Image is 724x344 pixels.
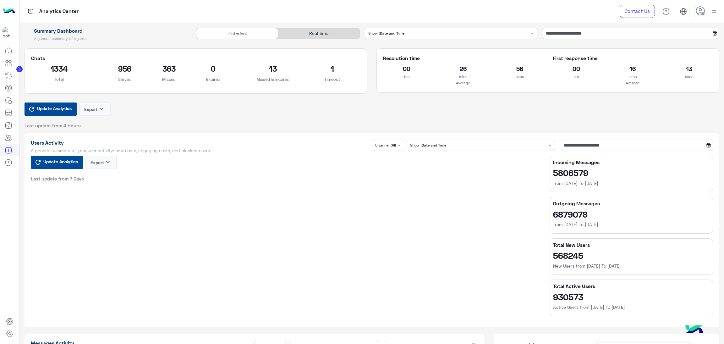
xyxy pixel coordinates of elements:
h2: 1334 [31,64,87,74]
h2: 930573 [553,292,710,302]
span: Update Analytics [42,157,80,166]
button: Update Analytics [31,156,83,169]
h2: 363 [162,64,176,74]
h5: Resolution time [383,55,543,61]
h5: Outgoing Messages [553,200,710,207]
p: Analytics Center [39,7,79,16]
h2: 0 [185,64,241,74]
h5: Incoming Messages [553,159,710,165]
h5: Chats [31,55,361,61]
h2: 16 [609,64,656,74]
button: Update Analytics [25,103,77,116]
img: tab [680,8,687,15]
img: tab [662,8,670,15]
h5: Total New Users [553,242,710,248]
h2: 26 [440,64,487,74]
h6: from [DATE] To [DATE] [553,180,710,186]
button: Exportkeyboard_arrow_down [79,103,111,116]
h5: Total Active Users [553,283,710,289]
h6: Active Users from [DATE] To [DATE] [553,304,710,310]
h2: 568245 [553,250,710,260]
p: Timeout [304,76,360,82]
p: mins [609,74,656,80]
img: hulul-logo.png [683,319,705,341]
div: Historical [196,28,278,39]
h2: 1 [304,64,360,74]
h2: 5806579 [553,168,710,178]
a: Contact Us [620,5,655,18]
p: hrs [553,74,600,80]
i: keyboard_arrow_down [98,105,105,113]
h2: 00 [553,64,600,74]
span: Update Analytics [36,104,73,113]
p: secs [496,74,543,80]
b: Date and Time [422,143,446,147]
span: Last update from 7 Days [31,175,84,182]
h6: from [DATE] To [DATE] [553,221,710,228]
h2: 13 [666,64,713,74]
h5: First response time [553,55,713,61]
h5: A general summary of agents [25,36,189,41]
h2: 956 [96,64,153,74]
p: hrs [383,74,430,80]
button: Exportkeyboard_arrow_down [85,156,117,169]
h1: Users Activity [31,140,370,146]
img: tab [27,7,35,15]
p: Expired [185,76,241,82]
div: Real time [278,28,360,39]
h2: 00 [383,64,430,74]
p: Missed & Expired [251,76,295,82]
p: Average [383,80,543,86]
h2: 56 [496,64,543,74]
i: keyboard_arrow_down [104,158,112,166]
b: Date and Time [380,31,404,36]
h1: Summary Dashboard [25,28,189,34]
p: Missed [162,76,176,82]
span: Last update from 4 Hours [25,122,81,129]
img: profile [710,8,718,15]
p: Served [96,76,153,82]
p: Average [553,80,713,86]
h5: A general summary of your user activity: new users, engaging users, and blocked users. [31,148,370,153]
img: 1403182699927242 [3,27,14,39]
img: Logo [3,5,15,18]
p: secs [666,74,713,80]
a: tab [660,5,672,18]
p: Total [31,76,87,82]
b: All [392,143,396,147]
h2: 13 [251,64,295,74]
h6: New Users from [DATE] To [DATE] [553,263,710,269]
p: mins [440,74,487,80]
h2: 6879078 [553,209,710,219]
